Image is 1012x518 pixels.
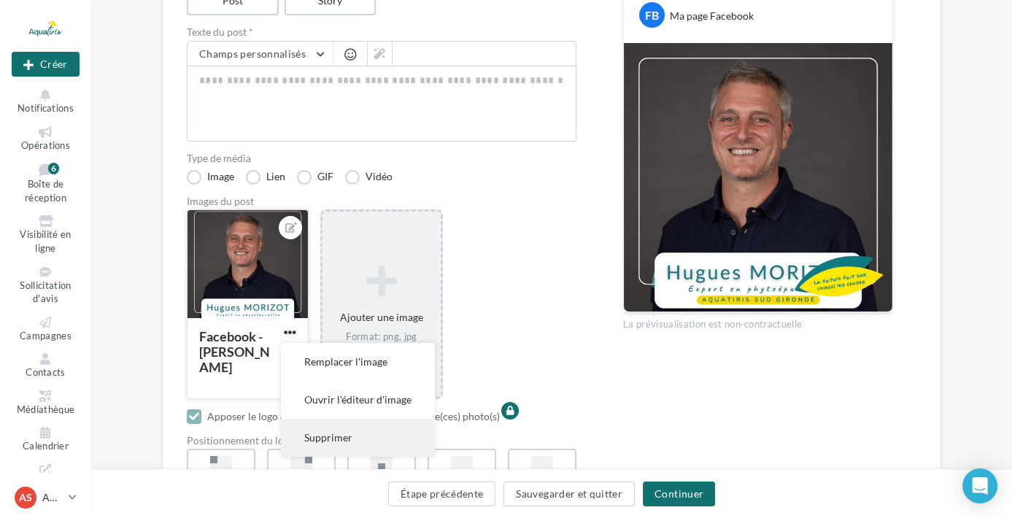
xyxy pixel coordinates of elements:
[12,350,80,382] a: Contacts
[199,47,306,60] span: Champs personnalisés
[187,27,576,37] label: Texte du post *
[20,279,71,305] span: Sollicitation d'avis
[623,312,893,331] div: La prévisualisation est non-contractuelle
[187,436,576,446] div: Positionnement du logo
[12,461,80,492] a: Docto'Com
[345,170,393,185] label: Vidéo
[42,490,63,505] p: AQUATIRIS Siège
[503,482,635,506] button: Sauvegarder et quitter
[25,179,66,204] span: Boîte de réception
[48,163,59,174] div: 6
[17,403,75,415] span: Médiathèque
[23,441,69,452] span: Calendrier
[12,52,80,77] button: Créer
[18,102,74,114] span: Notifications
[12,484,80,511] a: AS AQUATIRIS Siège
[12,314,80,345] a: Campagnes
[12,123,80,155] a: Opérations
[20,330,72,341] span: Campagnes
[20,229,71,255] span: Visibilité en ligne
[12,52,80,77] div: Nouvelle campagne
[246,170,285,185] label: Lien
[12,263,80,308] a: Sollicitation d'avis
[281,381,435,419] button: Ouvrir l'éditeur d'image
[12,387,80,419] a: Médiathèque
[12,86,80,117] button: Notifications
[187,153,576,163] label: Type de média
[670,9,754,23] div: Ma page Facebook
[187,196,576,206] div: Images du post
[297,170,333,185] label: GIF
[281,343,435,381] button: Remplacer l'image
[962,468,997,503] div: Open Intercom Messenger
[199,328,270,375] div: Facebook - [PERSON_NAME]
[281,419,435,457] button: Supprimer
[12,212,80,257] a: Visibilité en ligne
[26,366,66,378] span: Contacts
[188,42,333,66] button: Champs personnalisés
[12,160,80,206] a: Boîte de réception6
[19,490,32,505] span: AS
[639,2,665,28] div: FB
[388,482,496,506] button: Étape précédente
[643,482,715,506] button: Continuer
[12,424,80,455] a: Calendrier
[187,170,234,185] label: Image
[207,409,500,424] div: Apposer le logo de votre réseau pour protéger cette(ces) photo(s)
[21,139,70,151] span: Opérations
